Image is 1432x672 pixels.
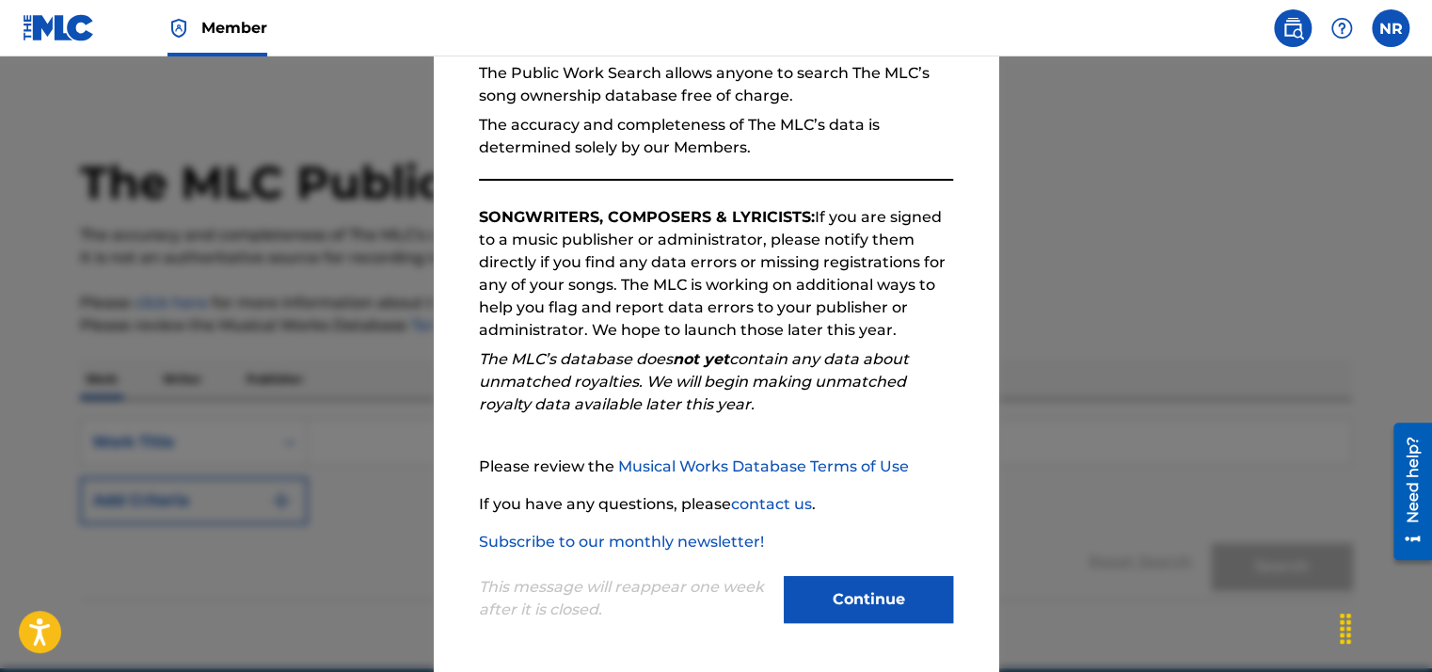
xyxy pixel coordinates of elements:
p: The accuracy and completeness of The MLC’s data is determined solely by our Members. [479,114,953,159]
p: This message will reappear one week after it is closed. [479,576,772,621]
iframe: Chat Widget [1338,582,1432,672]
img: MLC Logo [23,14,95,41]
div: Help [1323,9,1360,47]
span: Member [201,17,267,39]
a: Public Search [1274,9,1312,47]
img: search [1281,17,1304,40]
a: contact us [731,495,812,513]
p: If you are signed to a music publisher or administrator, please notify them directly if you find ... [479,206,953,342]
iframe: Resource Center [1379,416,1432,568]
a: Subscribe to our monthly newsletter! [479,533,764,551]
strong: SONGWRITERS, COMPOSERS & LYRICISTS: [479,208,815,226]
button: Continue [784,576,953,623]
img: help [1330,17,1353,40]
strong: not yet [673,350,729,368]
p: The Public Work Search allows anyone to search The MLC’s song ownership database free of charge. [479,62,953,107]
div: User Menu [1372,9,1409,47]
img: Top Rightsholder [167,17,190,40]
p: If you have any questions, please . [479,493,953,516]
em: The MLC’s database does contain any data about unmatched royalties. We will begin making unmatche... [479,350,909,413]
div: Drag [1330,600,1360,657]
a: Musical Works Database Terms of Use [618,457,909,475]
p: Please review the [479,456,953,478]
